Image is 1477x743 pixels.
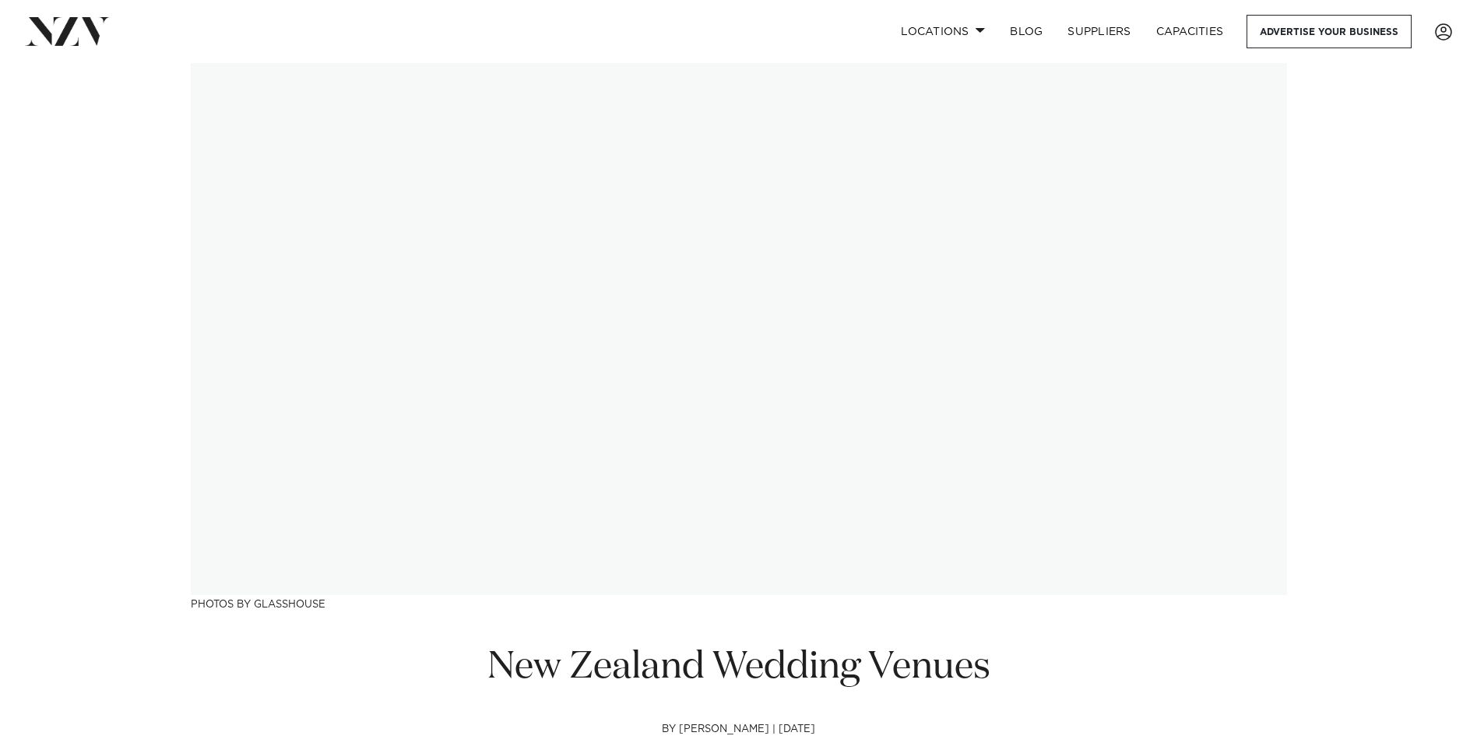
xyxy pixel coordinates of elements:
[191,595,1287,611] h3: Photos by Glasshouse
[888,15,997,48] a: Locations
[1055,15,1143,48] a: SUPPLIERS
[25,17,110,45] img: nzv-logo.png
[1247,15,1412,48] a: Advertise your business
[473,643,1005,692] h1: New Zealand Wedding Venues
[1144,15,1236,48] a: Capacities
[997,15,1055,48] a: BLOG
